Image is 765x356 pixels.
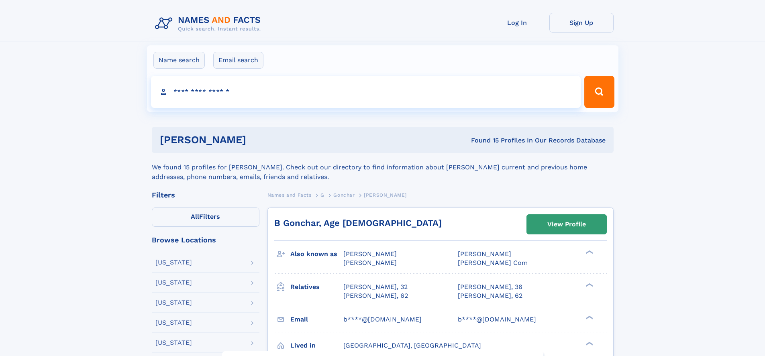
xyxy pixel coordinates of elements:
[290,280,343,294] h3: Relatives
[343,291,408,300] a: [PERSON_NAME], 62
[290,247,343,261] h3: Also known as
[155,340,192,346] div: [US_STATE]
[485,13,549,33] a: Log In
[160,135,359,145] h1: [PERSON_NAME]
[267,190,312,200] a: Names and Facts
[152,13,267,35] img: Logo Names and Facts
[458,250,511,258] span: [PERSON_NAME]
[343,259,397,266] span: [PERSON_NAME]
[155,279,192,286] div: [US_STATE]
[527,215,606,234] a: View Profile
[152,207,259,227] label: Filters
[584,341,594,346] div: ❯
[320,192,324,198] span: G
[155,299,192,306] div: [US_STATE]
[333,192,355,198] span: Gonchar
[343,283,408,291] a: [PERSON_NAME], 32
[191,213,199,220] span: All
[213,52,263,69] label: Email search
[458,259,528,266] span: [PERSON_NAME] Com
[320,190,324,200] a: G
[290,339,343,352] h3: Lived in
[152,153,614,182] div: We found 15 profiles for [PERSON_NAME]. Check out our directory to find information about [PERSON...
[584,76,614,108] button: Search Button
[343,342,481,349] span: [GEOGRAPHIC_DATA], [GEOGRAPHIC_DATA]
[584,282,594,287] div: ❯
[155,319,192,326] div: [US_STATE]
[458,291,522,300] a: [PERSON_NAME], 62
[343,250,397,258] span: [PERSON_NAME]
[290,313,343,326] h3: Email
[458,283,522,291] a: [PERSON_NAME], 36
[152,236,259,244] div: Browse Locations
[274,218,442,228] a: B Gonchar, Age [DEMOGRAPHIC_DATA]
[152,191,259,199] div: Filters
[584,250,594,255] div: ❯
[153,52,205,69] label: Name search
[584,315,594,320] div: ❯
[359,136,606,145] div: Found 15 Profiles In Our Records Database
[549,13,614,33] a: Sign Up
[151,76,581,108] input: search input
[333,190,355,200] a: Gonchar
[547,215,586,234] div: View Profile
[155,259,192,266] div: [US_STATE]
[364,192,407,198] span: [PERSON_NAME]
